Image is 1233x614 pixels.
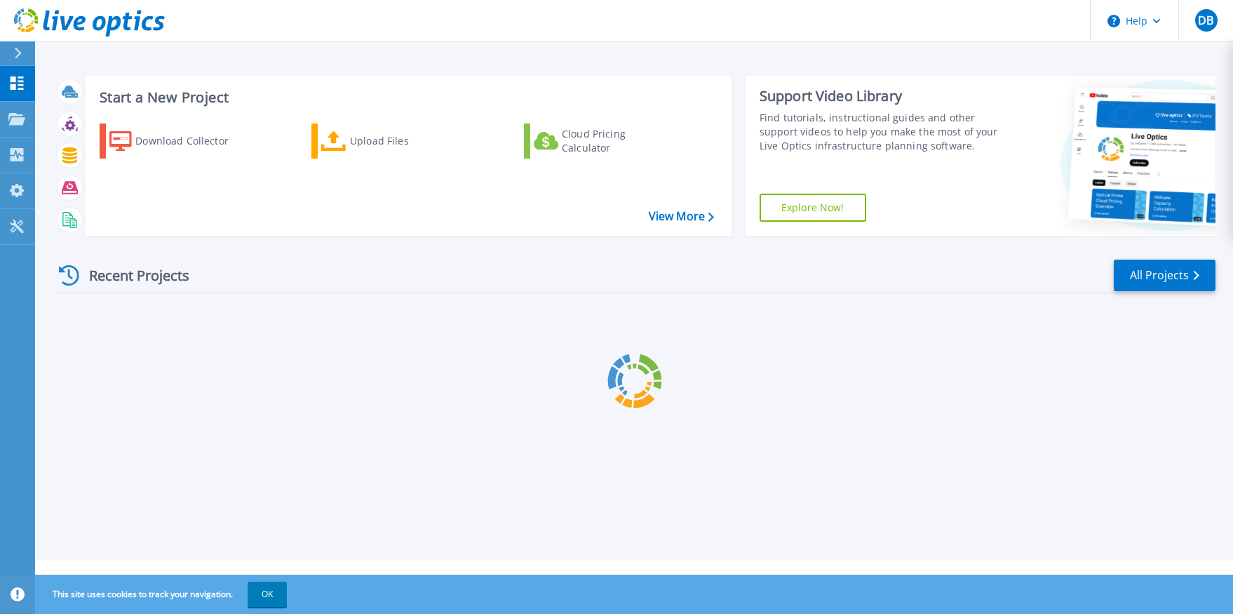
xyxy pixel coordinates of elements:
h3: Start a New Project [100,90,713,105]
a: All Projects [1114,260,1215,291]
a: View More [649,210,714,223]
div: Download Collector [135,127,248,155]
span: This site uses cookies to track your navigation. [39,582,287,607]
div: Support Video Library [760,87,998,105]
div: Upload Files [350,127,462,155]
div: Find tutorials, instructional guides and other support videos to help you make the most of your L... [760,111,998,153]
a: Explore Now! [760,194,866,222]
a: Upload Files [311,124,468,159]
button: OK [248,582,287,607]
div: Cloud Pricing Calculator [562,127,674,155]
div: Recent Projects [54,258,208,293]
span: DB [1198,15,1213,26]
a: Cloud Pricing Calculator [524,124,680,159]
a: Download Collector [100,124,256,159]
